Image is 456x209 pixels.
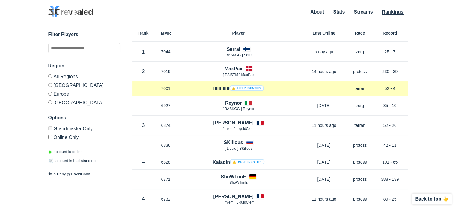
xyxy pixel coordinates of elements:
p: 4 [132,195,155,202]
h4: llllllllllll [213,85,264,92]
h4: SKillous [224,139,243,146]
p: a day ago [300,49,348,55]
p: protoss [348,69,372,75]
h4: Reynor [225,100,242,106]
h4: MaxPax [225,65,243,72]
p: zerg [348,103,372,109]
p: 11 hours ago [300,196,348,202]
span: ShoWTimE [229,180,247,185]
p: account in bad standing [48,158,96,164]
span: [ mlem ] LiquidClem [222,127,254,131]
p: 1 [132,48,155,55]
p: Back to top 👆 [415,197,449,201]
p: 6828 [155,159,177,165]
a: ⚠️ Help identify [229,85,264,91]
p: 7044 [155,49,177,55]
input: Online Only [48,135,52,139]
p: 6927 [155,103,177,109]
h6: Last Online [300,31,348,35]
h6: MMR [155,31,177,35]
h4: Serral [227,46,240,53]
h6: Rank [132,31,155,35]
label: Europe [48,89,120,98]
span: [ BASKGG ] Reynor [222,107,254,111]
a: Stats [333,9,345,14]
a: ⚠️ Help identify [230,159,264,164]
p: protoss [348,176,372,182]
label: [GEOGRAPHIC_DATA] [48,81,120,89]
span: ☠️ [48,158,53,163]
span: [ mlem ] LiquidClem [222,200,254,204]
span: [ Lіquіd ] SKillous [225,146,252,151]
span: 🛠 [48,172,52,176]
span: [ BASKGG ] Serral [224,53,253,57]
a: Streams [354,9,373,14]
label: Only Show accounts currently in Grandmaster [48,126,120,133]
input: Grandmaster Only [48,126,52,130]
p: built by @ [48,171,120,177]
p: terran [348,122,372,128]
p: 3 [132,122,155,129]
p: 230 - 39 [372,69,408,75]
input: [GEOGRAPHIC_DATA] [48,100,52,104]
p: – [132,159,155,165]
p: 388 - 139 [372,176,408,182]
img: SC2 Revealed [48,6,93,18]
h3: Filter Players [48,31,120,38]
p: 42 - 11 [372,142,408,148]
p: – [300,85,348,91]
p: 25 - 7 [372,49,408,55]
p: [DATE] [300,159,348,165]
p: account is online [48,149,83,155]
h4: [PERSON_NAME] [213,193,253,200]
p: 6732 [155,196,177,202]
label: All Regions [48,74,120,81]
input: Europe [48,92,52,96]
p: – [132,85,155,91]
p: 89 - 25 [372,196,408,202]
p: 6836 [155,142,177,148]
p: – [132,176,155,182]
label: [GEOGRAPHIC_DATA] [48,98,120,105]
span: ◉ [48,149,52,154]
p: protoss [348,142,372,148]
input: [GEOGRAPHIC_DATA] [48,83,52,87]
p: protoss [348,159,372,165]
input: All Regions [48,74,52,78]
h6: Record [372,31,408,35]
p: protoss [348,196,372,202]
h4: Kaladin [213,159,264,166]
h4: [PERSON_NAME] [213,119,253,126]
p: 7019 [155,69,177,75]
h6: Race [348,31,372,35]
h3: Options [48,114,120,121]
p: [DATE] [300,103,348,109]
p: 14 hours ago [300,69,348,75]
p: 35 - 10 [372,103,408,109]
p: 52 - 26 [372,122,408,128]
p: 52 - 4 [372,85,408,91]
p: 11 hours ago [300,122,348,128]
p: 6874 [155,122,177,128]
a: About [310,9,324,14]
h3: Region [48,62,120,69]
p: – [132,142,155,148]
p: [DATE] [300,176,348,182]
h4: ShoWTimE [221,173,246,180]
p: [DATE] [300,142,348,148]
p: 7001 [155,85,177,91]
h6: Player [177,31,300,35]
p: – [132,103,155,109]
p: zerg [348,49,372,55]
a: Rankings [382,9,403,15]
p: 191 - 65 [372,159,408,165]
a: DavidChan [71,172,90,176]
span: [ PSISTM ] MaxPax [223,73,254,77]
label: Only show accounts currently laddering [48,133,120,140]
p: 2 [132,68,155,75]
p: terran [348,85,372,91]
p: 6771 [155,176,177,182]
